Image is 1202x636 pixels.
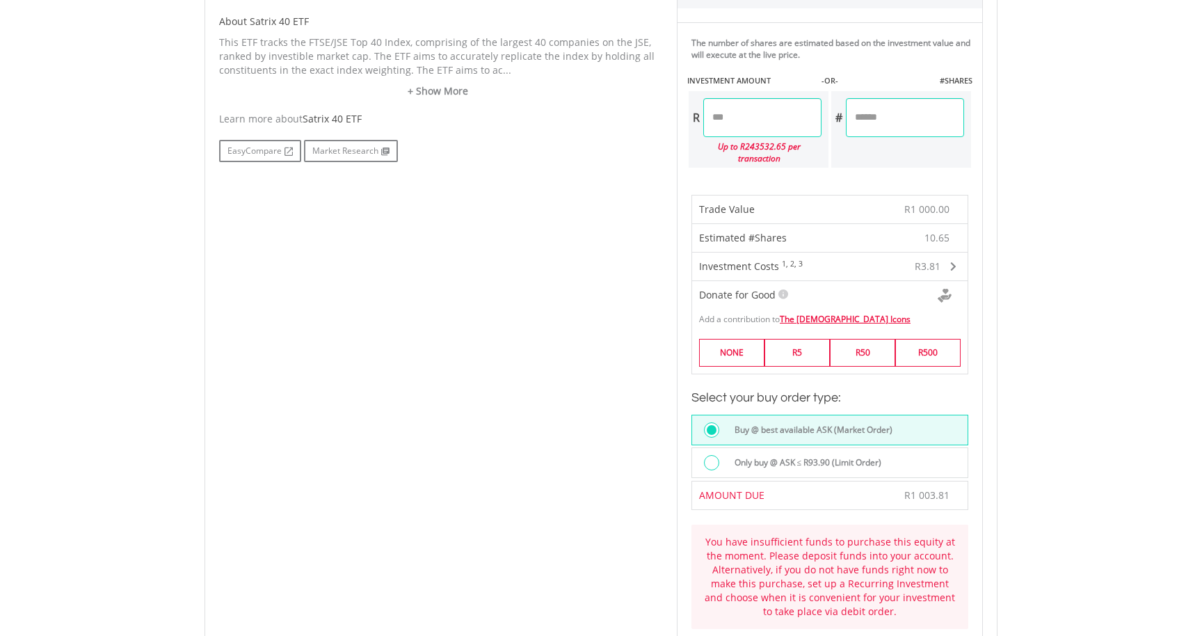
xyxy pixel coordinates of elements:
[219,35,656,77] p: This ETF tracks the FTSE/JSE Top 40 Index, comprising of the largest 40 companies on the JSE, ran...
[904,202,949,216] span: R1 000.00
[822,75,838,86] label: -OR-
[924,231,949,245] span: 10.65
[780,313,911,325] a: The [DEMOGRAPHIC_DATA] Icons
[219,84,656,98] a: + Show More
[689,137,822,168] div: Up to R243532.65 per transaction
[691,37,977,61] div: The number of shares are estimated based on the investment value and will execute at the live price.
[699,260,779,273] span: Investment Costs
[699,231,787,244] span: Estimated #Shares
[915,260,940,273] span: R3.81
[699,488,764,502] span: AMOUNT DUE
[940,75,972,86] label: #SHARES
[691,388,968,408] h3: Select your buy order type:
[689,98,703,137] div: R
[303,112,362,125] span: Satrix 40 ETF
[219,140,301,162] a: EasyCompare
[831,98,846,137] div: #
[764,339,830,366] label: R5
[219,112,656,126] div: Learn more about
[726,422,892,438] label: Buy @ best available ASK (Market Order)
[692,306,968,325] div: Add a contribution to
[687,75,771,86] label: INVESTMENT AMOUNT
[699,202,755,216] span: Trade Value
[699,288,776,301] span: Donate for Good
[304,140,398,162] a: Market Research
[219,15,656,29] h5: About Satrix 40 ETF
[904,488,949,502] span: R1 003.81
[938,289,952,303] img: Donte For Good
[702,535,958,619] div: You have insufficient funds to purchase this equity at the moment. Please deposit funds into your...
[782,259,803,269] sup: 1, 2, 3
[726,455,882,470] label: Only buy @ ASK ≤ R93.90 (Limit Order)
[830,339,895,366] label: R50
[699,339,764,366] label: NONE
[895,339,961,366] label: R500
